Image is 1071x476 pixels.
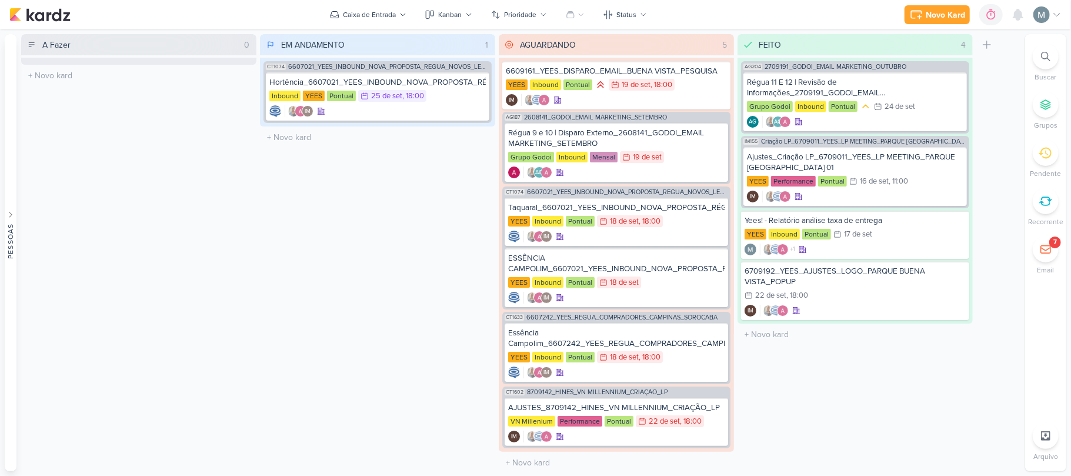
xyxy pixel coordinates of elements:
[532,352,563,362] div: Inbound
[777,244,789,255] img: Alessandra Gomes
[262,129,493,146] input: + Novo kard
[556,152,588,162] div: Inbound
[765,116,777,128] img: Iara Santos
[1034,120,1057,131] p: Grupos
[508,402,725,413] div: AJUSTES_8709142_HINES_VN MILLENNIUM_CRIAÇÃO_LP
[680,418,702,425] div: , 18:00
[269,77,486,88] div: Hortência_6607021_YEES_INBOUND_NOVA_PROPOSTA_RÉGUA_NOVOS_LEADS
[526,167,538,178] img: Iara Santos
[508,167,520,178] div: Criador(a): Alessandra Gomes
[745,305,756,317] div: Criador(a): Isabella Machado Guimarães
[508,216,530,227] div: YEES
[5,34,16,471] button: Pessoas
[540,431,552,442] img: Alessandra Gomes
[540,167,552,178] img: Alessandra Gomes
[745,305,756,317] div: Isabella Machado Guimarães
[526,292,538,304] img: Iara Santos
[523,292,552,304] div: Colaboradores: Iara Santos, Alessandra Gomes, Isabella Machado Guimarães
[1053,238,1057,247] div: 7
[818,176,847,187] div: Pontual
[844,231,872,238] div: 17 de set
[295,105,306,117] img: Alessandra Gomes
[745,244,756,255] div: Criador(a): Mariana Amorim
[1037,265,1055,275] p: Email
[610,354,639,361] div: 18 de set
[747,116,759,128] div: Aline Gimenez Graciano
[770,305,782,317] img: Caroline Traven De Andrade
[533,167,545,178] div: Aline Gimenez Graciano
[633,154,662,161] div: 19 de set
[745,215,966,226] div: Yees! - Relatório análise taxa de entrega
[371,92,402,100] div: 25 de set
[765,64,906,70] span: 2709191_GODOI_EMAIL MARKETING_OUTUBRO
[269,91,301,101] div: Inbound
[786,292,808,299] div: , 18:00
[747,191,759,202] div: Isabella Machado Guimarães
[266,64,286,70] span: CT1074
[749,119,757,125] p: AG
[508,202,725,213] div: Taquaral_6607021_YEES_INBOUND_NOVA_PROPOSTA_RÉGUA_NOVOS_LEADS
[745,266,966,287] div: 6709192_YEES_AJUSTES_LOGO_PARQUE BUENA VISTA_POPUP
[639,218,660,225] div: , 18:00
[747,116,759,128] div: Criador(a): Aline Gimenez Graciano
[481,39,493,51] div: 1
[860,101,872,112] div: Prioridade Média
[760,305,789,317] div: Colaboradores: Iara Santos, Caroline Traven De Andrade, Alessandra Gomes
[771,176,816,187] div: Performance
[566,216,595,227] div: Pontual
[508,352,530,362] div: YEES
[526,367,538,378] img: Iara Santos
[303,91,325,101] div: YEES
[1025,44,1066,82] li: Ctrl + F
[605,416,633,427] div: Pontual
[926,9,965,21] div: Novo Kard
[762,116,791,128] div: Colaboradores: Iara Santos, Aline Gimenez Graciano, Alessandra Gomes
[795,101,826,112] div: Inbound
[540,367,552,378] div: Isabella Machado Guimarães
[1030,168,1062,179] p: Pendente
[779,116,791,128] img: Alessandra Gomes
[24,67,254,84] input: + Novo kard
[745,229,766,239] div: YEES
[508,416,555,427] div: VN Millenium
[508,367,520,378] div: Criador(a): Caroline Traven De Andrade
[566,352,595,362] div: Pontual
[506,66,727,76] div: 6609161_YEES_DISPARO_EMAIL_BUENA VISTA_PESQUISA
[302,105,313,117] div: Isabella Machado Guimarães
[511,434,517,440] p: IM
[590,152,618,162] div: Mensal
[639,354,660,361] div: , 18:00
[533,292,545,304] img: Alessandra Gomes
[763,305,775,317] img: Iara Santos
[761,138,967,145] span: Criação LP_6709011_YEES_LP MEETING_PARQUE BUENA VISTA
[1028,217,1063,227] p: Recorrente
[524,114,667,121] span: 2608141_GODOI_EMAIL MARKETING_SETEMBRO
[508,292,520,304] img: Caroline Traven De Andrade
[566,277,595,288] div: Pontual
[527,389,668,395] span: 8709142_HINES_VN MILLENNIUM_CRIAÇÃO_LP
[533,431,545,442] img: Caroline Traven De Andrade
[505,389,525,395] span: CT1602
[538,94,550,106] img: Alessandra Gomes
[543,370,549,376] p: IM
[508,367,520,378] img: Caroline Traven De Andrade
[402,92,424,100] div: , 18:00
[747,152,963,173] div: Ajustes_Criação LP_6709011_YEES_LP MEETING_PARQUE BUENA VISTA_fase 01
[622,81,650,89] div: 19 de set
[779,191,791,202] img: Alessandra Gomes
[505,189,525,195] span: CT1074
[527,189,728,195] span: 6607021_YEES_INBOUND_NOVA_PROPOSTA_RÉGUA_NOVOS_LEADS
[860,178,889,185] div: 16 de set
[506,94,518,106] div: Isabella Machado Guimarães
[540,231,552,242] div: Isabella Machado Guimarães
[1035,72,1057,82] p: Buscar
[532,277,563,288] div: Inbound
[772,116,784,128] div: Aline Gimenez Graciano
[543,295,549,301] p: IM
[530,79,561,90] div: Inbound
[269,105,281,117] div: Criador(a): Caroline Traven De Andrade
[285,105,313,117] div: Colaboradores: Iara Santos, Alessandra Gomes, Isabella Machado Guimarães
[558,416,602,427] div: Performance
[889,178,908,185] div: , 11:00
[288,64,489,70] span: 6607021_YEES_INBOUND_NOVA_PROPOSTA_RÉGUA_NOVOS_LEADS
